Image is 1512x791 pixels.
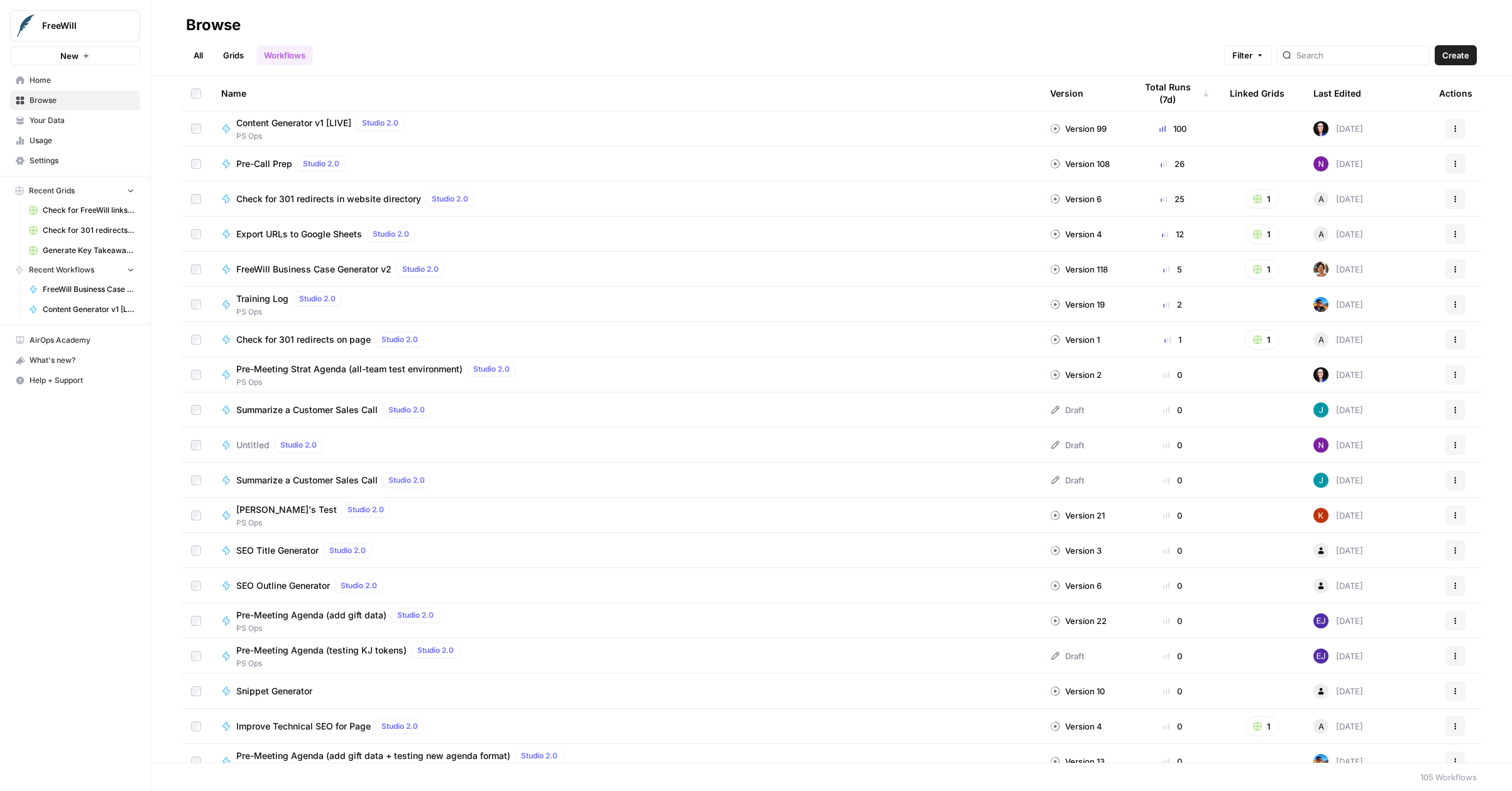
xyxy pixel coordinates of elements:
span: SEO Outline Generator [236,579,330,592]
a: Pre-Meeting Strat Agenda (all-team test environment)Studio 2.0PS Ops [221,362,1030,388]
img: FreeWill Logo [14,14,37,37]
div: [DATE] [1313,332,1363,347]
div: [DATE] [1313,262,1363,277]
button: Filter [1224,45,1272,65]
span: FreeWill Business Case Generator v2 [236,263,392,276]
span: Home [30,75,134,86]
a: Check for 301 redirects on page Grid [23,220,140,240]
div: Last Edited [1313,76,1361,110]
a: Pre-Call PrepStudio 2.0 [221,156,1030,171]
img: m3qvh7q8nj5ub4428cfxnt40o173 [1313,648,1328,664]
a: Workflows [256,45,313,65]
span: Check for 301 redirects on page [236,333,371,346]
a: Home [10,70,140,90]
div: 12 [1136,228,1210,240]
div: Version 108 [1050,158,1110,170]
div: Version 21 [1050,509,1105,522]
span: Summarize a Customer Sales Call [236,404,378,416]
a: Pre-Meeting Agenda (testing KJ tokens)Studio 2.0PS Ops [221,643,1030,669]
span: Check for 301 redirects on page Grid [43,225,134,236]
span: Recent Workflows [29,264,94,276]
span: Improve Technical SEO for Page [236,720,371,733]
a: Training LogStudio 2.0PS Ops [221,291,1030,318]
div: 0 [1136,474,1210,487]
div: 25 [1136,193,1210,205]
span: PS Ops [236,658,464,669]
div: 0 [1136,544,1210,557]
button: New [10,46,140,65]
span: Studio 2.0 [388,475,425,486]
div: Version 6 [1050,579,1102,592]
img: kedmmdess6i2jj5txyq6cw0yj4oc [1313,438,1328,453]
div: 0 [1136,720,1210,733]
span: Help + Support [30,375,134,386]
img: tqfto6xzj03xihz2u5tjniycm4e3 [1313,262,1328,277]
img: guc7rct96eu9q91jrjlizde27aab [1313,297,1328,312]
span: Browse [30,95,134,106]
a: [PERSON_NAME]'s TestStudio 2.0PS Ops [221,502,1030,529]
a: SEO Title GeneratorStudio 2.0 [221,543,1030,558]
div: Version 99 [1050,122,1107,135]
span: Snippet Generator [236,685,312,697]
div: [DATE] [1313,754,1363,769]
span: FreeWill [42,19,118,32]
img: qbv1ulvrwtta9e8z8l6qv22o0bxd [1313,121,1328,136]
span: PS Ops [236,131,409,142]
span: SEO Title Generator [236,544,319,557]
div: Version 3 [1050,544,1102,557]
a: Check for 301 redirects in website directoryStudio 2.0 [221,191,1030,207]
a: Settings [10,151,140,171]
a: Check for 301 redirects on pageStudio 2.0 [221,332,1030,347]
span: Pre-Meeting Agenda (testing KJ tokens) [236,644,407,657]
div: 0 [1136,369,1210,381]
div: [DATE] [1313,578,1363,593]
span: Settings [30,155,134,166]
span: A [1318,228,1324,240]
a: AirOps Academy [10,330,140,350]
span: Studio 2.0 [348,504,384,515]
span: PS Ops [236,517,395,529]
a: UntitledStudio 2.0 [221,438,1030,453]
img: e74y9dfsxe4powjyqu60jp5it5vi [1313,508,1328,523]
button: 1 [1245,259,1279,279]
div: Linked Grids [1230,76,1285,110]
button: Help + Support [10,370,140,390]
div: [DATE] [1313,297,1363,312]
span: Content Generator v1 [LIVE] [236,117,351,129]
div: Version 118 [1050,263,1108,276]
span: Pre-Call Prep [236,158,292,170]
div: 0 [1136,615,1210,627]
a: Pre-Meeting Agenda (add gift data)Studio 2.0PS Ops [221,608,1030,634]
a: Browse [10,90,140,110]
div: [DATE] [1313,543,1363,558]
div: Version [1050,76,1083,110]
span: Studio 2.0 [341,580,377,591]
div: [DATE] [1313,508,1363,523]
img: 2egrzqrp2x1rdjyp2p15e2uqht7w [1313,473,1328,488]
span: Studio 2.0 [362,117,398,129]
span: New [60,50,79,62]
div: What's new? [11,351,140,370]
a: Pre-Meeting Agenda (add gift data + testing new agenda format)Studio 2.0PS Ops [221,748,1030,775]
div: [DATE] [1313,227,1363,242]
img: kedmmdess6i2jj5txyq6cw0yj4oc [1313,156,1328,171]
span: Pre-Meeting Agenda (add gift data + testing new agenda format) [236,750,510,762]
div: 26 [1136,158,1210,170]
a: SEO Outline GeneratorStudio 2.0 [221,578,1030,593]
span: Studio 2.0 [388,404,425,416]
a: Your Data [10,110,140,131]
a: Improve Technical SEO for PageStudio 2.0 [221,719,1030,734]
div: Version 13 [1050,755,1105,768]
div: 0 [1136,685,1210,697]
span: Filter [1232,49,1252,62]
span: Studio 2.0 [473,363,510,375]
div: 100 [1136,122,1210,135]
a: Content Generator v1 [LIVE] [23,299,140,320]
a: Grids [216,45,251,65]
div: Draft [1050,474,1084,487]
div: [DATE] [1313,719,1363,734]
a: Check for FreeWill links on partner's external website [23,200,140,220]
span: A [1318,720,1324,733]
button: 1 [1245,189,1279,209]
div: 0 [1136,650,1210,662]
